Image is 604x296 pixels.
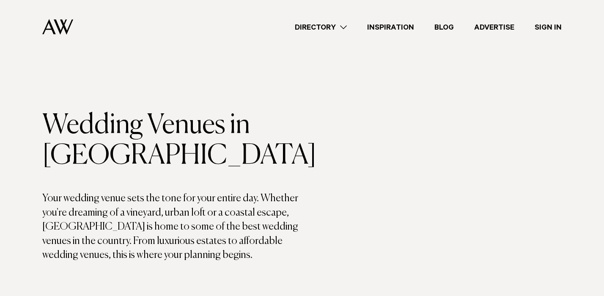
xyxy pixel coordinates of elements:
[42,192,302,263] p: Your wedding venue sets the tone for your entire day. Whether you're dreaming of a vineyard, urba...
[524,22,572,33] a: Sign In
[357,22,424,33] a: Inspiration
[464,22,524,33] a: Advertise
[42,110,302,171] h1: Wedding Venues in [GEOGRAPHIC_DATA]
[285,22,357,33] a: Directory
[42,19,73,35] img: Auckland Weddings Logo
[424,22,464,33] a: Blog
